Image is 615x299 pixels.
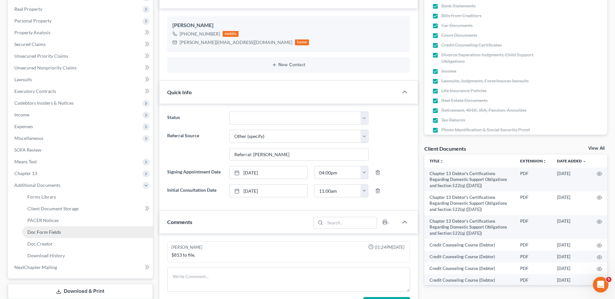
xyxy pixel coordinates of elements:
span: Client Document Storage [27,206,79,211]
a: Lawsuits [9,74,153,85]
td: [DATE] [552,168,592,191]
span: Personal Property [14,18,51,23]
label: Signing Appointment Date [164,166,226,179]
td: [DATE] [552,215,592,239]
span: Income [14,112,29,117]
div: [PERSON_NAME] [171,244,202,250]
span: Quick Info [167,89,192,95]
a: NextChapter Mailing [9,262,153,273]
i: unfold_more [543,159,547,163]
td: PDF [515,215,552,239]
span: Forms Library [27,194,56,200]
span: Executory Contracts [14,88,56,94]
span: Codebtors Insiders & Notices [14,100,74,106]
span: Life Insurance Policies [441,87,487,94]
td: Credit Counseling Course (Debtor) [424,251,515,262]
td: Credit Counseling Course (Debtor) [424,274,515,286]
span: Miscellaneous [14,135,43,141]
td: Chapter 13 Debtor's Certifications Regarding Domestic Support Obligations and Section 522(q) ([DA... [424,168,515,191]
input: -- : -- [315,185,361,197]
span: Photo Identification & Social Security Proof [441,127,530,133]
i: unfold_more [440,159,444,163]
label: Initial Consultation Date [164,184,226,197]
a: Download History [22,250,153,262]
span: Chapter 13 [14,171,37,176]
span: Retirement, 401K, IRA, Pension, Annuities [441,107,526,113]
span: NextChapter Mailing [14,264,57,270]
span: Tax Returns [441,117,465,123]
td: [DATE] [552,191,592,215]
a: View All [588,146,605,151]
div: Client Documents [424,145,466,152]
a: Client Document Storage [22,203,153,215]
input: Search... [325,217,377,228]
td: PDF [515,262,552,274]
label: Referral Source [164,130,226,161]
span: Lawsuits, Judgments, Foreclosures lawsuits [441,78,529,84]
td: PDF [515,168,552,191]
a: SOFA Review [9,144,153,156]
button: New Contact [172,62,405,67]
td: [DATE] [552,239,592,251]
td: PDF [515,239,552,251]
span: Court Documents [441,32,477,38]
iframe: Intercom live chat [593,277,608,292]
span: Secured Claims [14,41,46,47]
span: Real Estate Documents [441,97,488,104]
div: [PHONE_NUMBER] [180,31,220,37]
a: Doc Creator [22,238,153,250]
span: Unsecured Priority Claims [14,53,68,59]
a: Secured Claims [9,38,153,50]
span: Doc Form Fields [27,229,61,235]
a: Forms Library [22,191,153,203]
span: Means Test [14,159,37,164]
div: [PERSON_NAME] [172,22,405,29]
a: Doc Form Fields [22,226,153,238]
span: PACER Notices [27,217,59,223]
a: [DATE] [230,185,307,197]
span: Bank Statements [441,3,476,9]
a: Extensionunfold_more [520,158,547,163]
span: Comments [167,219,192,225]
span: Car Documents [441,22,473,29]
span: Doc Creator [27,241,53,247]
td: PDF [515,274,552,286]
td: [DATE] [552,251,592,262]
a: PACER Notices [22,215,153,226]
input: Other Referral Source [230,148,368,161]
td: [DATE] [552,274,592,286]
a: Download & Print [8,284,153,299]
td: Chapter 13 Debtor's Certifications Regarding Domestic Support Obligations and Section 522(q) ([DA... [424,191,515,215]
a: Unsecured Priority Claims [9,50,153,62]
td: Credit Counseling Course (Debtor) [424,262,515,274]
td: PDF [515,251,552,262]
a: [DATE] [230,166,307,179]
span: Income [441,68,456,74]
span: Expenses [14,124,33,129]
div: $813 to file. [171,252,406,258]
a: Executory Contracts [9,85,153,97]
a: Date Added expand_more [557,158,586,163]
span: Download History [27,253,65,258]
span: SOFA Review [14,147,41,153]
i: expand_more [582,159,586,163]
div: mobile [223,31,239,37]
a: Unsecured Nonpriority Claims [9,62,153,74]
span: Property Analysis [14,30,51,35]
td: Chapter 13 Debtor's Certifications Regarding Domestic Support Obligations and Section 522(q) ([DA... [424,215,515,239]
span: Bills from Creditors [441,12,481,19]
span: Lawsuits [14,77,32,82]
input: -- : -- [315,166,361,179]
span: Additional Documents [14,182,60,188]
td: Credit Counseling Course (Debtor) [424,239,515,251]
span: Real Property [14,6,42,12]
a: Property Analysis [9,27,153,38]
span: Credit Counseling Certificates [441,42,502,48]
td: PDF [515,191,552,215]
span: 01:24PM[DATE] [375,244,404,250]
span: 5 [606,277,611,282]
span: Divorce Separation Judgments, Child Support Obligations [441,52,556,65]
div: home [295,39,309,45]
td: [DATE] [552,262,592,274]
label: Status [164,112,226,125]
